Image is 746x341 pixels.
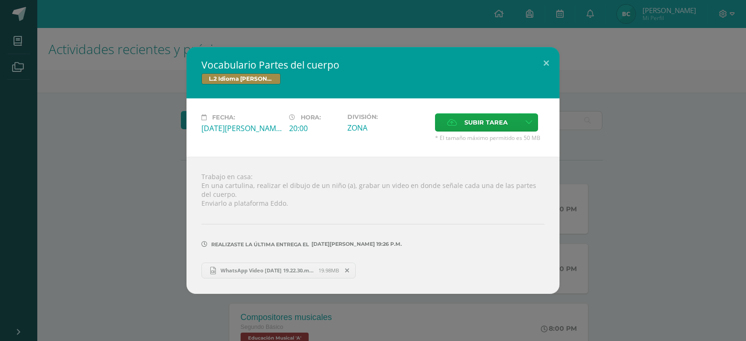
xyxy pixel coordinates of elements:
h2: Vocabulario Partes del cuerpo [201,58,545,71]
span: Realizaste la última entrega el [211,241,309,248]
span: WhatsApp Video [DATE] 19.22.30.mp4 [216,267,318,274]
span: Fecha: [212,114,235,121]
div: 20:00 [289,123,340,133]
label: División: [347,113,428,120]
span: Subir tarea [464,114,508,131]
span: 19.98MB [318,267,339,274]
span: L.2 Idioma [PERSON_NAME] [201,73,281,84]
div: Trabajo en casa: En una cartulina, realizar el dibujo de un niño (a), grabar un video en donde se... [186,157,559,293]
button: Close (Esc) [533,47,559,79]
span: Hora: [301,114,321,121]
a: WhatsApp Video [DATE] 19.22.30.mp4 19.98MB [201,263,356,278]
span: Remover entrega [339,265,355,276]
div: [DATE][PERSON_NAME] [201,123,282,133]
div: ZONA [347,123,428,133]
span: * El tamaño máximo permitido es 50 MB [435,134,545,142]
